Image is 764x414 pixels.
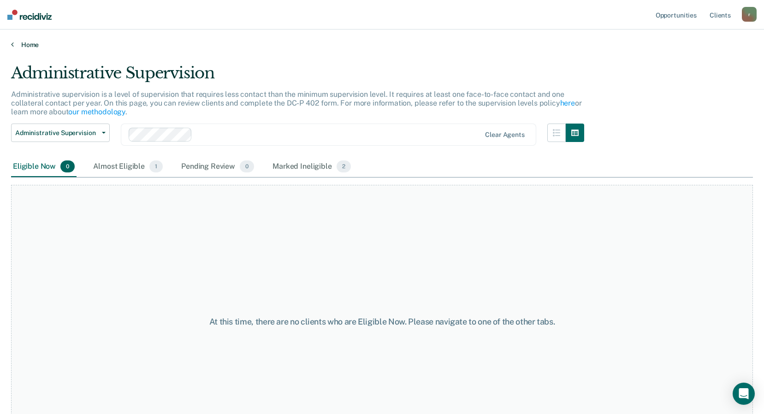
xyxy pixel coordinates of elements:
span: Administrative Supervision [15,129,98,137]
div: Open Intercom Messenger [733,383,755,405]
a: our methodology [68,107,125,116]
span: 2 [337,160,351,172]
span: 0 [240,160,254,172]
span: 0 [60,160,75,172]
button: Administrative Supervision [11,124,110,142]
div: At this time, there are no clients who are Eligible Now. Please navigate to one of the other tabs. [197,317,568,327]
button: r [742,7,757,22]
div: Pending Review0 [179,157,256,177]
div: Eligible Now0 [11,157,77,177]
div: Marked Ineligible2 [271,157,353,177]
a: Home [11,41,753,49]
p: Administrative supervision is a level of supervision that requires less contact than the minimum ... [11,90,582,116]
div: Administrative Supervision [11,64,584,90]
img: Recidiviz [7,10,52,20]
div: Almost Eligible1 [91,157,165,177]
a: here [560,99,575,107]
span: 1 [149,160,163,172]
div: Clear agents [485,131,524,139]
